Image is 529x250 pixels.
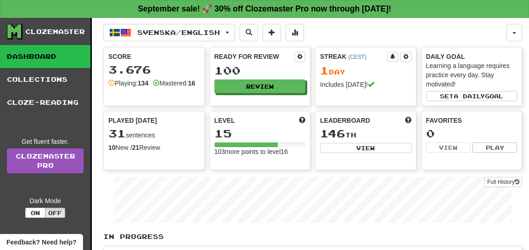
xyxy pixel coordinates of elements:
[6,238,76,247] span: Open feedback widget
[108,144,116,151] strong: 10
[426,116,518,125] div: Favorites
[137,28,220,36] span: Svenska / English
[320,127,345,140] span: 146
[108,143,200,152] div: New / Review
[108,64,200,75] div: 3.676
[214,147,306,156] div: 103 more points to level 16
[103,24,235,41] button: Svenska/English
[214,80,306,93] button: Review
[286,24,304,41] button: More stats
[108,52,200,61] div: Score
[484,177,522,187] button: Full History
[405,116,411,125] span: This week in points, UTC
[426,91,518,101] button: Seta dailygoal
[108,128,200,140] div: sentences
[320,52,387,61] div: Streak
[320,80,411,89] div: Includes [DATE]!
[7,137,84,146] div: Get fluent faster.
[45,208,65,218] button: Off
[138,80,148,87] strong: 134
[348,54,366,60] a: (CEST)
[188,80,195,87] strong: 16
[320,65,411,77] div: Day
[7,148,84,173] a: ClozemasterPro
[103,232,522,241] p: In Progress
[426,128,518,139] div: 0
[138,4,391,13] strong: September sale! 🚀 30% off Clozemaster Pro now through [DATE]!
[426,142,471,153] button: View
[25,27,85,36] div: Clozemaster
[108,79,148,88] div: Playing:
[214,65,306,76] div: 100
[25,208,45,218] button: On
[454,93,485,99] span: a daily
[426,61,518,89] div: Learning a language requires practice every day. Stay motivated!
[263,24,281,41] button: Add sentence to collection
[320,116,370,125] span: Leaderboard
[7,196,84,205] div: Dark Mode
[426,52,518,61] div: Daily Goal
[132,144,139,151] strong: 21
[320,128,411,140] div: th
[299,116,305,125] span: Score more points to level up
[473,142,517,153] button: Play
[320,64,329,77] span: 1
[153,79,195,88] div: Mastered:
[108,116,157,125] span: Played [DATE]
[240,24,258,41] button: Search sentences
[108,127,126,140] span: 31
[214,128,306,139] div: 15
[320,143,411,153] button: View
[214,52,295,61] div: Ready for Review
[214,116,235,125] span: Level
